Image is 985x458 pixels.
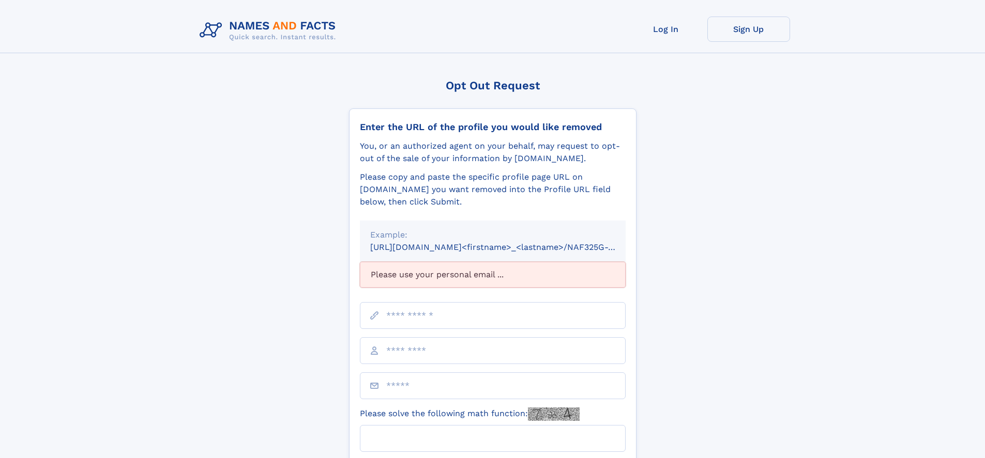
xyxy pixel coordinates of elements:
img: Logo Names and Facts [195,17,344,44]
a: Log In [625,17,707,42]
small: [URL][DOMAIN_NAME]<firstname>_<lastname>/NAF325G-xxxxxxxx [370,242,645,252]
div: Please use your personal email ... [360,262,626,288]
a: Sign Up [707,17,790,42]
div: Enter the URL of the profile you would like removed [360,121,626,133]
div: Example: [370,229,615,241]
div: Please copy and paste the specific profile page URL on [DOMAIN_NAME] you want removed into the Pr... [360,171,626,208]
div: Opt Out Request [349,79,637,92]
label: Please solve the following math function: [360,407,580,421]
div: You, or an authorized agent on your behalf, may request to opt-out of the sale of your informatio... [360,140,626,165]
